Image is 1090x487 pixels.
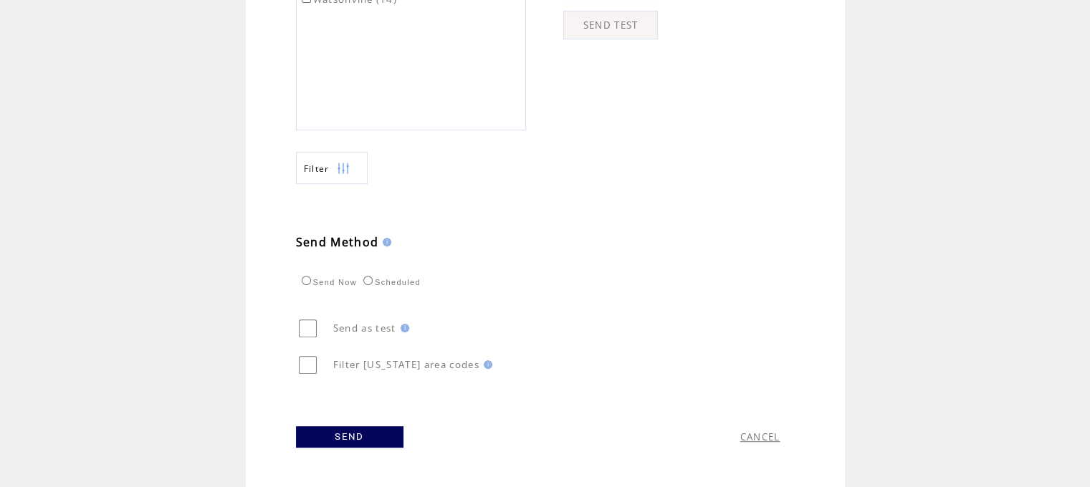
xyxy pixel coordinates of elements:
[378,238,391,246] img: help.gif
[296,152,368,184] a: Filter
[333,358,479,371] span: Filter [US_STATE] area codes
[363,276,373,285] input: Scheduled
[333,322,396,334] span: Send as test
[740,430,780,443] a: CANCEL
[479,360,492,369] img: help.gif
[337,153,350,185] img: filters.png
[360,278,421,286] label: Scheduled
[396,324,409,332] img: help.gif
[296,234,379,250] span: Send Method
[298,278,357,286] label: Send Now
[302,276,311,285] input: Send Now
[296,426,403,448] a: SEND
[304,163,330,175] span: Show filters
[563,11,658,39] a: SEND TEST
